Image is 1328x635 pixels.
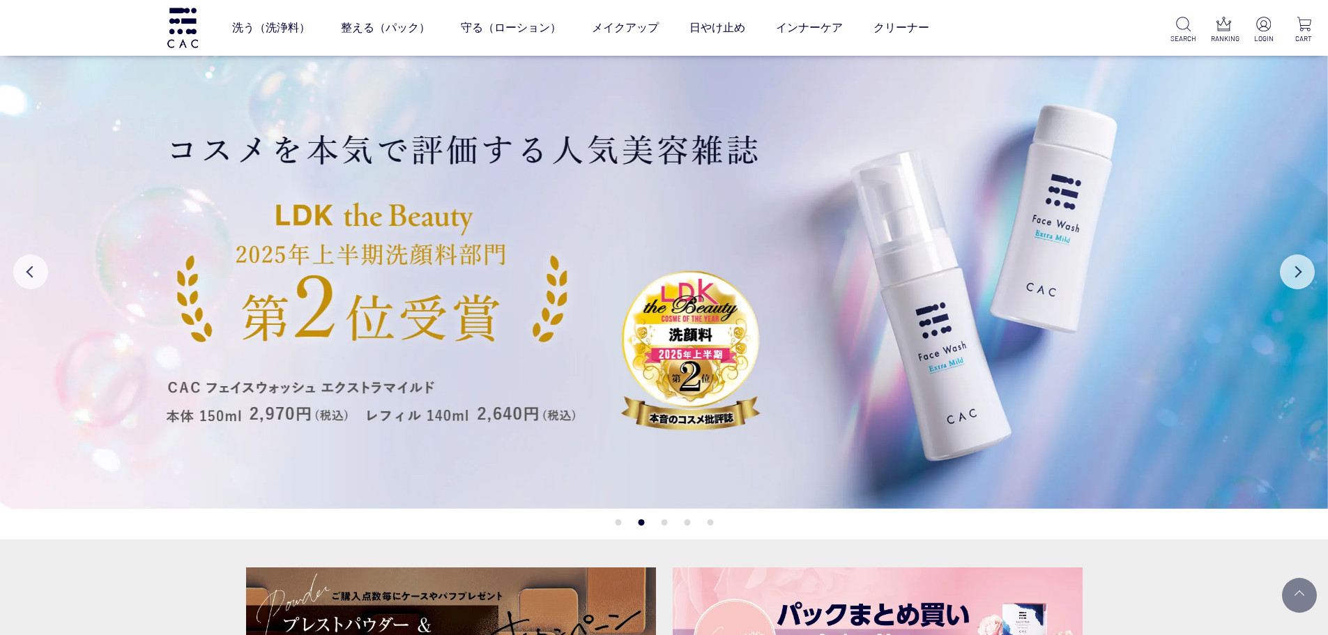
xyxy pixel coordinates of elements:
p: LOGIN [1251,33,1276,44]
a: クリーナー [873,8,929,47]
a: 日やけ止め [689,8,745,47]
p: CART [1291,33,1317,44]
button: 5 of 5 [707,519,713,526]
button: 1 of 5 [615,519,621,526]
a: メイクアップ [592,8,659,47]
a: 整える（パック） [341,8,430,47]
button: Next [1280,254,1315,289]
a: LOGIN [1251,17,1276,44]
button: Previous [13,254,48,289]
a: 洗う（洗浄料） [232,8,310,47]
a: 守る（ローション） [461,8,561,47]
img: logo [165,8,200,47]
button: 2 of 5 [638,519,644,526]
button: 4 of 5 [684,519,690,526]
button: 3 of 5 [661,519,667,526]
a: RANKING [1211,17,1237,44]
p: RANKING [1211,33,1237,44]
p: SEARCH [1170,33,1196,44]
a: CART [1291,17,1317,44]
a: インナーケア [776,8,843,47]
a: SEARCH [1170,17,1196,44]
